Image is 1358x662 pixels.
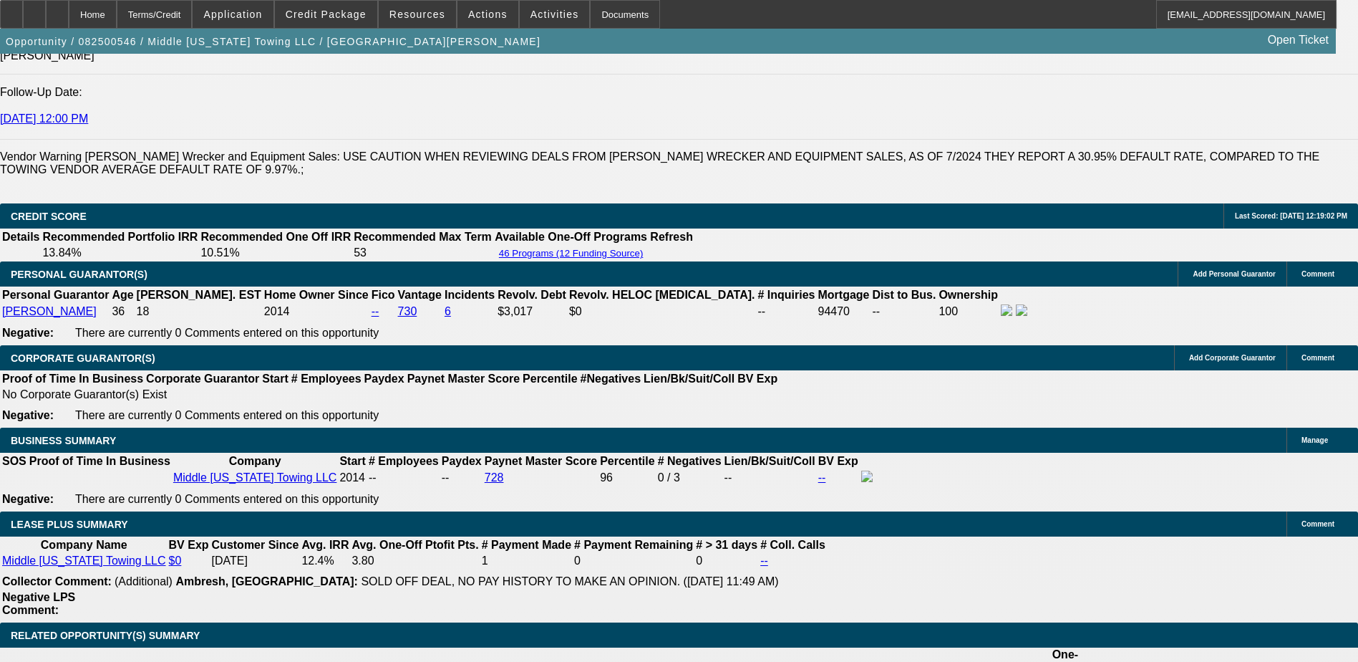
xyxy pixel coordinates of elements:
[818,455,858,467] b: BV Exp
[75,409,379,421] span: There are currently 0 Comments entered on this opportunity
[495,247,648,259] button: 46 Programs (12 Funding Source)
[1001,304,1012,316] img: facebook-icon.png
[760,555,768,567] a: --
[457,1,518,28] button: Actions
[407,373,520,385] b: Paynet Master Score
[173,471,337,484] a: Middle [US_STATE] Towing LLC
[398,289,442,301] b: Vantage
[200,230,351,244] th: Recommended One Off IRR
[75,493,379,505] span: There are currently 0 Comments entered on this opportunity
[523,373,577,385] b: Percentile
[353,246,493,260] td: 53
[861,471,873,482] img: facebook-icon.png
[339,470,366,486] td: 2014
[11,211,87,222] span: CREDIT SCORE
[2,555,166,567] a: Middle [US_STATE] Towing LLC
[600,455,654,467] b: Percentile
[262,373,288,385] b: Start
[658,471,722,484] div: 0 / 3
[353,230,493,244] th: Recommended Max Term
[41,539,127,551] b: Company Name
[398,305,417,317] a: 730
[193,1,273,28] button: Application
[2,327,54,339] b: Negative:
[229,455,281,467] b: Company
[696,539,757,551] b: # > 31 days
[169,555,182,567] a: $0
[2,575,112,587] b: Collector Comment:
[581,373,641,385] b: #Negatives
[600,471,654,484] div: 96
[757,289,815,301] b: # Inquiries
[137,289,261,301] b: [PERSON_NAME]. EST
[520,1,590,28] button: Activities
[818,289,870,301] b: Mortgage
[1189,354,1276,362] span: Add Corporate Guarantor
[445,305,451,317] a: 6
[498,289,566,301] b: Revolv. Debt
[136,304,262,320] td: 18
[938,304,999,320] td: 100
[301,539,349,551] b: Avg. IRR
[2,591,75,616] b: Negative LPS Comment:
[1193,270,1276,278] span: Add Personal Guarantor
[301,554,349,568] td: 12.4%
[372,289,395,301] b: Fico
[2,409,54,421] b: Negative:
[286,9,367,20] span: Credit Package
[644,373,734,385] b: Lien/Bk/Suit/Coll
[372,305,379,317] a: --
[818,304,870,320] td: 94470
[264,289,369,301] b: Home Owner Since
[115,575,173,587] span: (Additional)
[11,352,155,364] span: CORPORATE GUARANTOR(S)
[2,493,54,505] b: Negative:
[11,519,128,530] span: LEASE PLUS SUMMARY
[200,246,351,260] td: 10.51%
[569,289,755,301] b: Revolv. HELOC [MEDICAL_DATA].
[649,230,694,244] th: Refresh
[1016,304,1027,316] img: linkedin-icon.png
[574,539,693,551] b: # Payment Remaining
[29,454,171,469] th: Proof of Time In Business
[482,539,571,551] b: # Payment Made
[1301,436,1328,444] span: Manage
[11,630,200,641] span: RELATED OPPORTUNITY(S) SUMMARY
[2,289,109,301] b: Personal Guarantor
[1,454,27,469] th: SOS
[818,471,826,484] a: --
[339,455,365,467] b: Start
[11,435,116,446] span: BUSINESS SUMMARY
[1301,270,1334,278] span: Comment
[724,455,815,467] b: Lien/Bk/Suit/Coll
[468,9,508,20] span: Actions
[445,289,495,301] b: Incidents
[351,539,478,551] b: Avg. One-Off Ptofit Pts.
[1301,354,1334,362] span: Comment
[1301,520,1334,528] span: Comment
[494,230,649,244] th: Available One-Off Programs
[695,554,758,568] td: 0
[2,305,97,317] a: [PERSON_NAME]
[1235,212,1347,220] span: Last Scored: [DATE] 12:19:02 PM
[760,539,825,551] b: # Coll. Calls
[291,373,362,385] b: # Employees
[379,1,456,28] button: Resources
[497,304,567,320] td: $3,017
[1262,28,1334,52] a: Open Ticket
[212,539,299,551] b: Customer Since
[364,373,404,385] b: Paydex
[6,36,540,47] span: Opportunity / 082500546 / Middle [US_STATE] Towing LLC / [GEOGRAPHIC_DATA][PERSON_NAME]
[75,327,379,339] span: There are currently 0 Comments entered on this opportunity
[568,304,756,320] td: $0
[724,470,816,486] td: --
[361,575,778,587] span: SOLD OFF DEAL, NO PAY HISTORY TO MAKE AN OPINION. ([DATE] 11:49 AM)
[351,554,479,568] td: 3.80
[175,575,358,587] b: Ambresh, [GEOGRAPHIC_DATA]:
[481,554,572,568] td: 1
[112,289,133,301] b: Age
[146,373,259,385] b: Corporate Guarantor
[485,471,504,484] a: 728
[11,269,147,280] span: PERSONAL GUARANTOR(S)
[573,554,694,568] td: 0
